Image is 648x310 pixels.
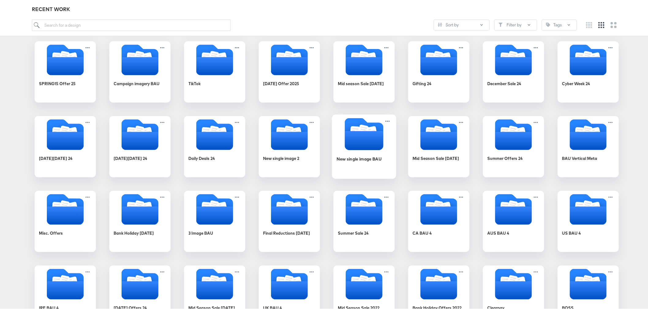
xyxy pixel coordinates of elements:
[332,113,396,178] div: New single image BAU
[558,43,619,74] svg: Folder
[483,118,544,149] svg: Folder
[562,229,581,235] div: US BAU 4
[483,40,544,101] div: December Sale 24
[39,154,73,160] div: [DATE][DATE] 24
[263,154,300,160] div: New single image 2
[483,268,544,298] svg: Folder
[39,229,63,235] div: Misc. Offers
[263,229,310,235] div: Final Reductions [DATE]
[114,80,160,85] div: Campaign imagery BAU
[35,190,96,251] div: Misc. Offers
[259,190,320,251] div: Final Reductions [DATE]
[35,115,96,176] div: [DATE][DATE] 24
[114,304,147,310] div: [DATE] Offers 24
[488,229,510,235] div: AUS BAU 4
[114,154,148,160] div: [DATE][DATE] 24
[109,190,171,251] div: Bank Holiday [DATE]
[35,193,96,224] svg: Folder
[338,304,380,310] div: Mid Season Sale 2022
[413,304,462,310] div: Bank Holiday Offers 2022
[259,40,320,101] div: [DATE] Offer 2025
[184,118,245,149] svg: Folder
[499,21,503,26] svg: Filter
[259,268,320,298] svg: Folder
[109,115,171,176] div: [DATE][DATE] 24
[338,80,384,85] div: Mid season Sale [DATE]
[558,40,619,101] div: Cyber Week 24
[259,115,320,176] div: New single image 2
[32,18,230,30] input: Search for a design
[438,21,442,26] svg: Sliders
[494,18,537,29] button: FilterFilter by
[189,154,215,160] div: Daily Deals 24
[408,40,469,101] div: Gifting 24
[333,40,395,101] div: Mid season Sale [DATE]
[35,118,96,149] svg: Folder
[332,117,396,149] svg: Folder
[333,43,395,74] svg: Folder
[586,21,592,27] svg: Small grid
[333,193,395,224] svg: Folder
[189,304,235,310] div: Mid Season Sale [DATE]
[408,43,469,74] svg: Folder
[259,193,320,224] svg: Folder
[189,229,213,235] div: 3 Image BAU
[488,304,505,310] div: Clearpay
[184,40,245,101] div: TikTok
[184,190,245,251] div: 3 Image BAU
[39,304,59,310] div: IRE BAU 4
[184,193,245,224] svg: Folder
[109,268,171,298] svg: Folder
[35,40,96,101] div: SPRING15 Offer 25
[408,268,469,298] svg: Folder
[413,154,459,160] div: Mid Season Sale [DATE]
[413,80,432,85] div: Gifting 24
[413,229,432,235] div: CA BAU 4
[338,229,369,235] div: Summer Sale 24
[39,80,76,85] div: SPRING15 Offer 25
[114,229,154,235] div: Bank Holiday [DATE]
[558,193,619,224] svg: Folder
[109,193,171,224] svg: Folder
[598,21,605,27] svg: Medium grid
[184,43,245,74] svg: Folder
[109,118,171,149] svg: Folder
[184,268,245,298] svg: Folder
[408,118,469,149] svg: Folder
[35,43,96,74] svg: Folder
[483,43,544,74] svg: Folder
[259,43,320,74] svg: Folder
[408,193,469,224] svg: Folder
[263,304,282,310] div: UK BAU 4
[337,155,382,161] div: New single image BAU
[408,115,469,176] div: Mid Season Sale [DATE]
[562,304,574,310] div: BOSS
[558,268,619,298] svg: Folder
[488,80,522,85] div: December Sale 24
[488,154,523,160] div: Summer Offers 24
[558,115,619,176] div: BAU Vertical Meta
[259,118,320,149] svg: Folder
[483,193,544,224] svg: Folder
[562,154,597,160] div: BAU Vertical Meta
[109,40,171,101] div: Campaign imagery BAU
[562,80,590,85] div: Cyber Week 24
[558,118,619,149] svg: Folder
[184,115,245,176] div: Daily Deals 24
[109,43,171,74] svg: Folder
[542,18,577,29] button: TagTags
[333,268,395,298] svg: Folder
[408,190,469,251] div: CA BAU 4
[35,268,96,298] svg: Folder
[434,18,490,29] button: SlidersSort by
[189,80,201,85] div: TikTok
[263,80,300,85] div: [DATE] Offer 2025
[558,190,619,251] div: US BAU 4
[483,190,544,251] div: AUS BAU 4
[546,21,550,26] svg: Tag
[611,21,617,27] svg: Large grid
[333,190,395,251] div: Summer Sale 24
[32,5,621,12] div: RECENT WORK
[483,115,544,176] div: Summer Offers 24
